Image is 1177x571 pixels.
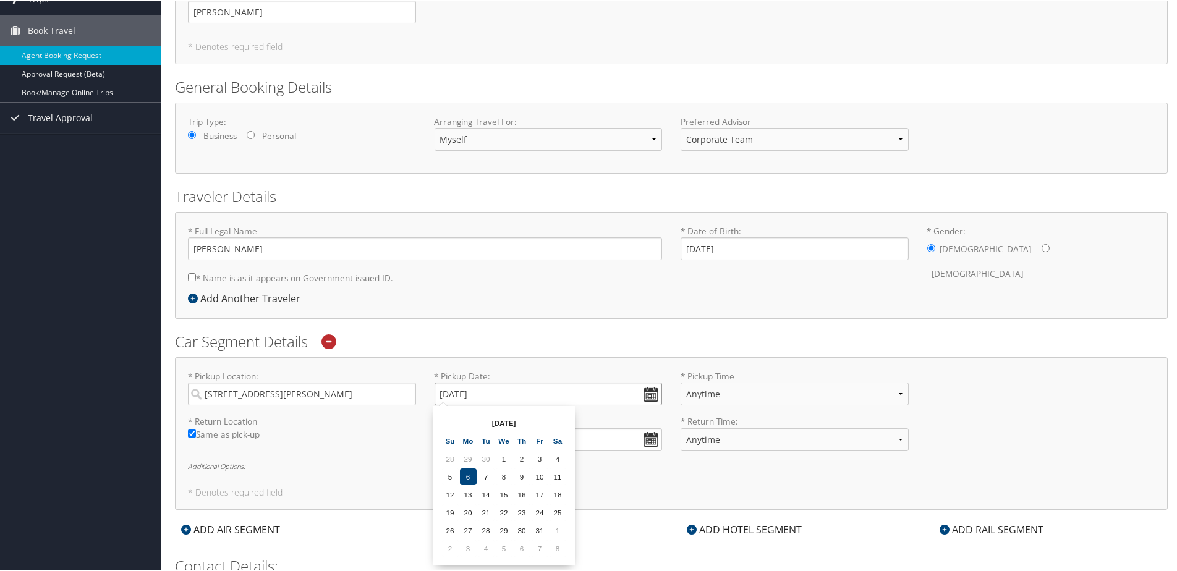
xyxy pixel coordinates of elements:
[188,114,416,127] label: Trip Type:
[188,224,662,259] label: * Full Legal Name
[532,467,548,484] td: 10
[478,449,495,466] td: 30
[188,428,196,436] input: Same as pick-up
[442,503,459,520] td: 19
[681,224,909,259] label: * Date of Birth:
[532,431,548,448] th: Fr
[550,449,566,466] td: 4
[681,427,909,450] select: * Return Time:
[478,431,495,448] th: Tu
[933,521,1050,536] div: ADD RAIL SEGMENT
[514,467,530,484] td: 9
[188,369,416,404] label: * Pickup Location:
[428,521,543,536] div: ADD CAR SEGMENT
[188,236,662,259] input: * Full Legal Name
[435,381,663,404] input: * Pickup Date:
[175,185,1168,206] h2: Traveler Details
[1042,243,1050,251] input: * Gender:[DEMOGRAPHIC_DATA][DEMOGRAPHIC_DATA]
[514,521,530,538] td: 30
[514,485,530,502] td: 16
[514,539,530,556] td: 6
[460,485,477,502] td: 13
[175,521,286,536] div: ADD AIR SEGMENT
[681,236,909,259] input: * Date of Birth:
[496,503,512,520] td: 22
[460,503,477,520] td: 20
[460,431,477,448] th: Mo
[496,485,512,502] td: 15
[442,449,459,466] td: 28
[478,539,495,556] td: 4
[550,485,566,502] td: 18
[681,369,909,414] label: * Pickup Time
[435,114,663,127] label: Arranging Travel For:
[442,521,459,538] td: 26
[496,539,512,556] td: 5
[496,431,512,448] th: We
[496,467,512,484] td: 8
[442,467,459,484] td: 5
[28,101,93,132] span: Travel Approval
[532,449,548,466] td: 3
[175,75,1168,96] h2: General Booking Details
[442,539,459,556] td: 2
[188,414,416,426] label: * Return Location
[681,114,909,127] label: Preferred Advisor
[460,539,477,556] td: 3
[435,369,663,404] label: * Pickup Date:
[932,261,1024,284] label: [DEMOGRAPHIC_DATA]
[262,129,296,141] label: Personal
[514,449,530,466] td: 2
[532,539,548,556] td: 7
[532,521,548,538] td: 31
[514,503,530,520] td: 23
[442,431,459,448] th: Su
[478,485,495,502] td: 14
[550,521,566,538] td: 1
[514,431,530,448] th: Th
[478,521,495,538] td: 28
[550,539,566,556] td: 8
[532,503,548,520] td: 24
[681,414,909,459] label: * Return Time:
[496,521,512,538] td: 29
[188,427,416,446] label: Same as pick-up
[188,487,1155,496] h5: * Denotes required field
[188,462,1155,468] h6: Additional Options:
[188,290,307,305] div: Add Another Traveler
[188,265,393,288] label: * Name is as it appears on Government issued ID.
[188,272,196,280] input: * Name is as it appears on Government issued ID.
[940,236,1032,260] label: [DEMOGRAPHIC_DATA]
[927,243,935,251] input: * Gender:[DEMOGRAPHIC_DATA][DEMOGRAPHIC_DATA]
[460,413,548,430] th: [DATE]
[442,485,459,502] td: 12
[478,503,495,520] td: 21
[496,449,512,466] td: 1
[188,41,1155,50] h5: * Denotes required field
[460,521,477,538] td: 27
[175,330,1168,351] h2: Car Segment Details
[532,485,548,502] td: 17
[478,467,495,484] td: 7
[550,467,566,484] td: 11
[460,449,477,466] td: 29
[927,224,1155,285] label: * Gender:
[28,14,75,45] span: Book Travel
[460,467,477,484] td: 6
[203,129,237,141] label: Business
[681,521,808,536] div: ADD HOTEL SEGMENT
[550,503,566,520] td: 25
[681,381,909,404] select: * Pickup Time
[550,431,566,448] th: Sa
